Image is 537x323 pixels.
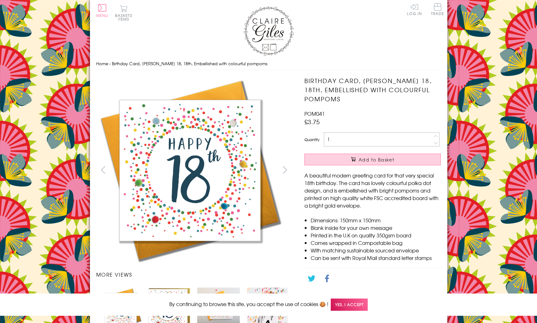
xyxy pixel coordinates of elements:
[112,61,267,66] span: Birthday Card, [PERSON_NAME] 18, 18th, Embellished with colourful pompoms
[311,216,441,224] li: Dimensions: 150mm x 150mm
[407,3,422,15] a: Log In
[115,5,132,21] button: Basket0 items
[96,13,108,18] span: Menu
[244,6,294,56] img: Claire Giles Greetings Cards
[359,156,394,163] span: Add to Basket
[311,239,441,246] li: Comes wrapped in Compostable bag
[109,61,111,66] span: ›
[96,61,108,66] a: Home
[311,224,441,231] li: Blank inside for your own message
[304,117,320,126] span: £3.75
[96,271,292,278] h3: More views
[431,3,444,15] span: Trade
[304,172,441,209] p: A beautiful modern greeting card for that very special 18th birthday. The card has lovely colourf...
[304,137,319,142] label: Quantity
[304,76,441,103] h1: Birthday Card, [PERSON_NAME] 18, 18th, Embellished with colourful pompoms
[311,231,441,239] li: Printed in the U.K on quality 350gsm board
[431,3,444,17] a: Trade
[304,154,441,165] button: Add to Basket
[311,246,441,254] li: With matching sustainable sourced envelope
[292,76,480,263] img: Birthday Card, Dotty 18, 18th, Embellished with colourful pompoms
[96,163,110,177] button: prev
[96,4,108,17] button: Menu
[96,76,284,264] img: Birthday Card, Dotty 18, 18th, Embellished with colourful pompoms
[311,254,441,262] li: Can be sent with Royal Mail standard letter stamps
[310,292,371,299] a: Go back to the collection
[96,57,441,70] nav: breadcrumbs
[304,110,325,117] span: POM041
[278,163,292,177] button: next
[118,13,132,22] span: 0 items
[331,299,368,311] span: Yes, I accept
